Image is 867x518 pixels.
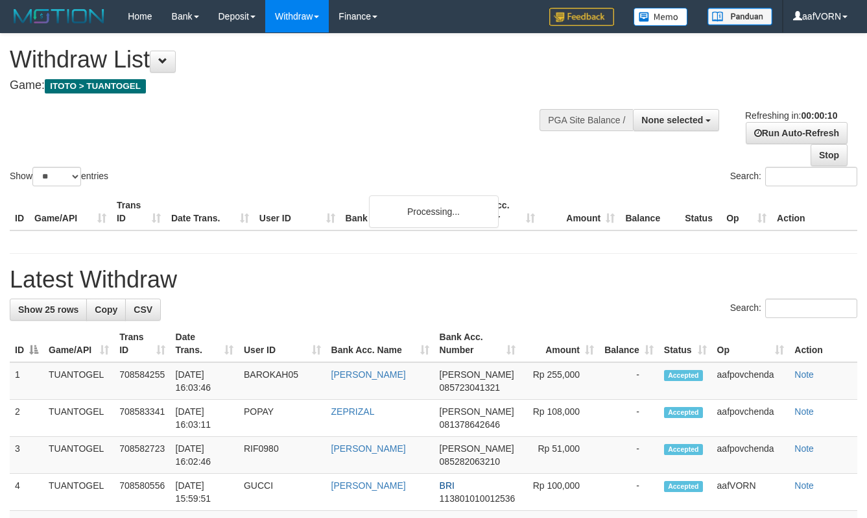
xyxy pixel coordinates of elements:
td: TUANTOGEL [43,474,114,511]
th: Op [721,193,772,230]
label: Search: [730,167,857,186]
th: Trans ID: activate to sort column ascending [114,325,170,362]
label: Show entries [10,167,108,186]
th: Game/API: activate to sort column ascending [43,325,114,362]
h1: Withdraw List [10,47,565,73]
span: None selected [641,115,703,125]
input: Search: [765,167,857,186]
span: BRI [440,480,455,491]
span: Copy 081378642646 to clipboard [440,419,500,430]
th: ID [10,193,29,230]
td: aafVORN [712,474,790,511]
th: Bank Acc. Name [340,193,461,230]
td: aafpovchenda [712,400,790,437]
td: Rp 108,000 [521,400,599,437]
td: BAROKAH05 [239,362,326,400]
h1: Latest Withdraw [10,267,857,293]
a: Note [794,369,814,380]
td: 4 [10,474,43,511]
td: Rp 255,000 [521,362,599,400]
span: Copy 113801010012536 to clipboard [440,493,516,504]
td: - [599,362,659,400]
a: [PERSON_NAME] [331,480,406,491]
th: Op: activate to sort column ascending [712,325,790,362]
a: Note [794,443,814,454]
th: Game/API [29,193,112,230]
img: Button%20Memo.svg [634,8,688,26]
a: Show 25 rows [10,299,87,321]
label: Search: [730,299,857,318]
div: Processing... [369,195,499,228]
td: 708583341 [114,400,170,437]
a: CSV [125,299,161,321]
th: Date Trans. [166,193,254,230]
a: ZEPRIZAL [331,406,375,417]
th: Trans ID [112,193,166,230]
th: ID: activate to sort column descending [10,325,43,362]
th: Bank Acc. Name: activate to sort column ascending [326,325,434,362]
td: TUANTOGEL [43,437,114,474]
td: - [599,400,659,437]
th: Status [680,193,721,230]
td: 3 [10,437,43,474]
span: Refreshing in: [745,110,837,121]
td: - [599,474,659,511]
td: 2 [10,400,43,437]
td: Rp 100,000 [521,474,599,511]
th: Status: activate to sort column ascending [659,325,712,362]
td: TUANTOGEL [43,400,114,437]
button: None selected [633,109,719,131]
th: Amount [540,193,620,230]
th: Bank Acc. Number: activate to sort column ascending [434,325,521,362]
a: Copy [86,299,126,321]
td: aafpovchenda [712,362,790,400]
th: User ID [254,193,340,230]
div: PGA Site Balance / [540,109,633,131]
h4: Game: [10,79,565,92]
span: [PERSON_NAME] [440,369,514,380]
a: [PERSON_NAME] [331,443,406,454]
span: Accepted [664,481,703,492]
span: Accepted [664,444,703,455]
td: [DATE] 16:02:46 [171,437,239,474]
th: Date Trans.: activate to sort column ascending [171,325,239,362]
span: Copy 085723041321 to clipboard [440,382,500,393]
th: User ID: activate to sort column ascending [239,325,326,362]
a: Stop [811,144,848,166]
span: ITOTO > TUANTOGEL [45,79,146,93]
td: aafpovchenda [712,437,790,474]
th: Balance: activate to sort column ascending [599,325,659,362]
th: Balance [620,193,680,230]
img: MOTION_logo.png [10,6,108,26]
td: [DATE] 15:59:51 [171,474,239,511]
th: Action [789,325,857,362]
span: Accepted [664,370,703,381]
img: panduan.png [707,8,772,25]
a: Run Auto-Refresh [746,122,848,144]
td: TUANTOGEL [43,362,114,400]
td: 1 [10,362,43,400]
span: Accepted [664,407,703,418]
td: [DATE] 16:03:11 [171,400,239,437]
select: Showentries [32,167,81,186]
span: [PERSON_NAME] [440,406,514,417]
input: Search: [765,299,857,318]
td: 708584255 [114,362,170,400]
th: Action [772,193,857,230]
span: [PERSON_NAME] [440,443,514,454]
a: Note [794,480,814,491]
td: POPAY [239,400,326,437]
td: 708582723 [114,437,170,474]
strong: 00:00:10 [801,110,837,121]
th: Bank Acc. Number [460,193,540,230]
img: Feedback.jpg [549,8,614,26]
td: RIF0980 [239,437,326,474]
td: [DATE] 16:03:46 [171,362,239,400]
td: GUCCI [239,474,326,511]
span: Copy 085282063210 to clipboard [440,456,500,467]
span: Show 25 rows [18,304,78,315]
td: 708580556 [114,474,170,511]
th: Amount: activate to sort column ascending [521,325,599,362]
td: - [599,437,659,474]
td: Rp 51,000 [521,437,599,474]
